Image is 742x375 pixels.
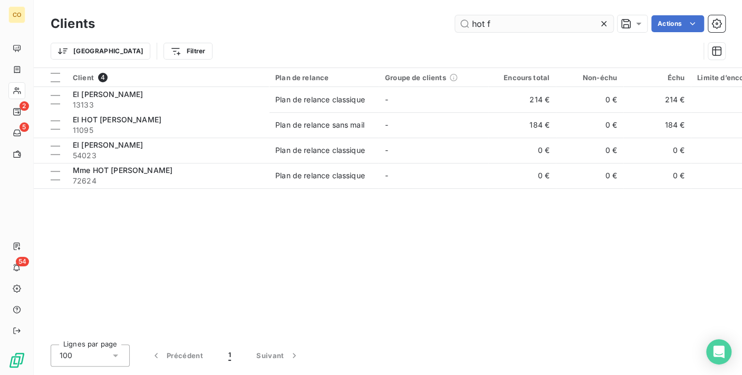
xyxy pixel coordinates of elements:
[275,94,365,105] div: Plan de relance classique
[244,344,312,367] button: Suivant
[623,87,691,112] td: 214 €
[556,138,623,163] td: 0 €
[20,122,29,132] span: 5
[60,350,72,361] span: 100
[556,163,623,188] td: 0 €
[16,257,29,266] span: 54
[495,73,550,82] div: Encours total
[488,112,556,138] td: 184 €
[51,14,95,33] h3: Clients
[488,138,556,163] td: 0 €
[275,145,365,156] div: Plan de relance classique
[651,15,704,32] button: Actions
[562,73,617,82] div: Non-échu
[51,43,150,60] button: [GEOGRAPHIC_DATA]
[8,352,25,369] img: Logo LeanPay
[385,73,446,82] span: Groupe de clients
[73,73,94,82] span: Client
[488,163,556,188] td: 0 €
[275,73,372,82] div: Plan de relance
[556,87,623,112] td: 0 €
[73,100,263,110] span: 13133
[385,95,388,104] span: -
[216,344,244,367] button: 1
[623,163,691,188] td: 0 €
[630,73,685,82] div: Échu
[98,73,108,82] span: 4
[623,138,691,163] td: 0 €
[73,125,263,136] span: 11095
[385,120,388,129] span: -
[20,101,29,111] span: 2
[73,140,143,149] span: EI [PERSON_NAME]
[706,339,731,364] div: Open Intercom Messenger
[138,344,216,367] button: Précédent
[73,90,143,99] span: EI [PERSON_NAME]
[73,176,263,186] span: 72624
[163,43,212,60] button: Filtrer
[455,15,613,32] input: Rechercher
[73,150,263,161] span: 54023
[556,112,623,138] td: 0 €
[385,146,388,155] span: -
[8,6,25,23] div: CO
[73,115,161,124] span: EI HOT [PERSON_NAME]
[275,120,364,130] div: Plan de relance sans mail
[623,112,691,138] td: 184 €
[385,171,388,180] span: -
[228,350,231,361] span: 1
[275,170,365,181] div: Plan de relance classique
[488,87,556,112] td: 214 €
[73,166,172,175] span: Mme HOT [PERSON_NAME]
